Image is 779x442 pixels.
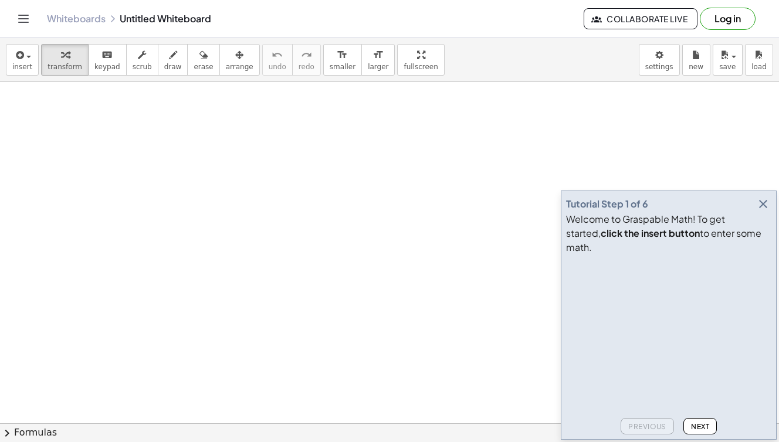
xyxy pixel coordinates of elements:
[682,44,710,76] button: new
[691,422,709,431] span: Next
[194,63,213,71] span: erase
[41,44,89,76] button: transform
[601,227,700,239] b: click the insert button
[719,63,736,71] span: save
[594,13,687,24] span: Collaborate Live
[404,63,438,71] span: fullscreen
[158,44,188,76] button: draw
[745,44,773,76] button: load
[584,8,697,29] button: Collaborate Live
[101,48,113,62] i: keyboard
[361,44,395,76] button: format_sizelarger
[639,44,680,76] button: settings
[48,63,82,71] span: transform
[368,63,388,71] span: larger
[88,44,127,76] button: keyboardkeypad
[262,44,293,76] button: undoundo
[269,63,286,71] span: undo
[299,63,314,71] span: redo
[187,44,219,76] button: erase
[164,63,182,71] span: draw
[12,63,32,71] span: insert
[751,63,767,71] span: load
[372,48,384,62] i: format_size
[301,48,312,62] i: redo
[14,9,33,28] button: Toggle navigation
[226,63,253,71] span: arrange
[6,44,39,76] button: insert
[645,63,673,71] span: settings
[713,44,743,76] button: save
[94,63,120,71] span: keypad
[330,63,355,71] span: smaller
[700,8,756,30] button: Log in
[397,44,444,76] button: fullscreen
[292,44,321,76] button: redoredo
[47,13,106,25] a: Whiteboards
[566,212,771,254] div: Welcome to Graspable Math! To get started, to enter some math.
[133,63,152,71] span: scrub
[689,63,703,71] span: new
[272,48,283,62] i: undo
[219,44,260,76] button: arrange
[126,44,158,76] button: scrub
[323,44,362,76] button: format_sizesmaller
[566,197,648,211] div: Tutorial Step 1 of 6
[337,48,348,62] i: format_size
[683,418,717,434] button: Next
